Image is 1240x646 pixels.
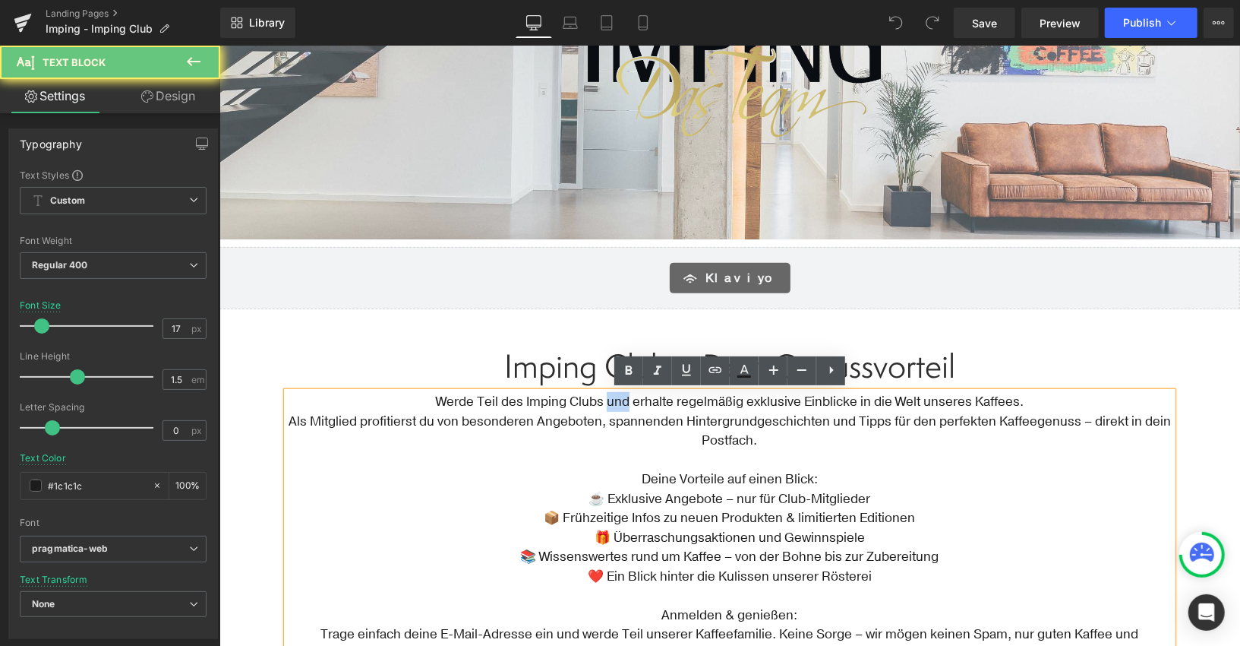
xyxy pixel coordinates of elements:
[191,426,204,435] span: px
[68,502,953,521] p: 📚 Wissenswertes rund um Kaffee – von der Bohne bis zur Zubereitung
[20,129,82,150] div: Typography
[1188,594,1225,631] div: Open Intercom Messenger
[20,169,207,181] div: Text Styles
[43,56,106,68] span: Text Block
[881,8,911,38] button: Undo
[249,16,285,30] span: Library
[20,518,207,528] div: Font
[917,8,948,38] button: Redo
[191,375,204,385] span: em
[20,300,62,311] div: Font Size
[1021,8,1099,38] a: Preview
[20,351,207,362] div: Line Height
[220,8,295,38] a: New Library
[20,453,66,464] div: Text Color
[20,402,207,413] div: Letter Spacing
[68,483,953,502] p: 🎁 Überraschungsaktionen und Gewinnspiele
[20,575,88,585] div: Text Transform
[32,259,88,271] b: Regular 400
[32,543,108,556] i: pragmatica-web
[285,298,736,343] span: Imping Club – Dein Genussvorteil
[68,560,953,580] p: Anmelden & genießen:
[20,236,207,246] div: Font Weight
[50,195,85,207] b: Custom
[487,223,559,242] span: Klaviyo
[191,324,204,334] span: px
[972,15,997,31] span: Save
[48,477,145,494] input: Color
[1040,15,1081,31] span: Preview
[46,23,153,35] span: Imping - Imping Club
[68,579,953,618] p: Trage einfach deine E-Mail-Adresse ein und werde Teil unserer Kaffeefamilie. Keine Sorge – wir mö...
[68,424,953,444] p: Deine Vorteile auf einen Blick:
[588,8,625,38] a: Tablet
[68,521,953,541] p: ❤️ Ein Blick hinter die Kulissen unserer Rösterei
[625,8,661,38] a: Mobile
[113,79,223,113] a: Design
[1204,8,1234,38] button: More
[68,444,953,464] p: ☕ Exklusive Angebote – nur für Club-Mitglieder
[46,8,220,20] a: Landing Pages
[32,598,55,610] b: None
[516,8,552,38] a: Desktop
[1105,8,1197,38] button: Publish
[1123,17,1161,29] span: Publish
[68,463,953,483] p: 📦 Frühzeitige Infos zu neuen Produkten & limitierten Editionen
[552,8,588,38] a: Laptop
[68,366,953,405] p: Als Mitglied profitierst du von besonderen Angeboten, spannenden Hintergrundgeschichten und Tipps...
[169,473,206,499] div: %
[216,347,804,365] span: Werde Teil des Imping Clubs und erhalte regelmäßig exklusive Einblicke in die Welt unseres Kaffees.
